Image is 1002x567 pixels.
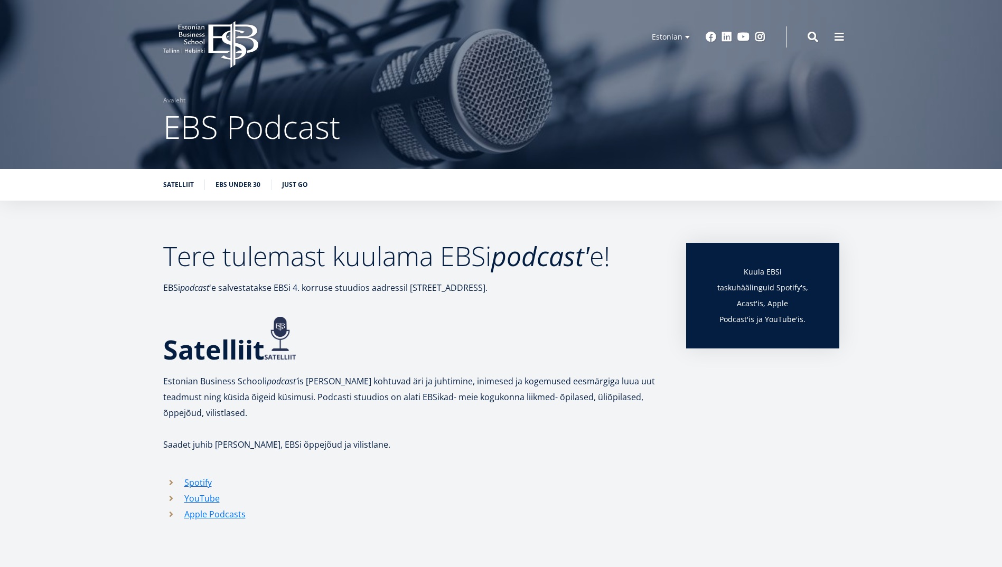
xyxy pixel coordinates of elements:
a: Avaleht [163,95,185,106]
strong: Satelliit [163,332,265,367]
p: Kuula EBSi taskuhäälinguid Spotify's, Acast'is, Apple Podcast'is ja YouTube'is. [707,264,818,327]
a: Instagram [755,32,765,42]
p: Saadet juhib [PERSON_NAME], EBSi õppejõud ja vilistlane. [163,437,665,452]
h2: Tere tulemast kuulama EBSi e! [163,243,665,269]
a: Spotify [184,475,212,490]
em: podcast [180,282,209,294]
a: YouTube [184,490,220,506]
a: Just Go [282,179,308,190]
p: Estonian Business Schooli is [PERSON_NAME] kohtuvad äri ja juhtimine, inimesed ja kogemused eesmä... [163,373,665,421]
a: EBS under 30 [216,179,260,190]
em: podcast' [267,375,297,387]
a: Satelliit [163,179,194,190]
p: EBSi 'e salvestatakse EBSi 4. korruse stuudios aadressil [STREET_ADDRESS]. [163,280,665,296]
a: Apple Podcasts [184,506,246,522]
em: podcast' [491,238,589,274]
a: Linkedin [722,32,732,42]
span: EBS Podcast [163,105,340,148]
a: Youtube [737,32,750,42]
a: Facebook [706,32,716,42]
